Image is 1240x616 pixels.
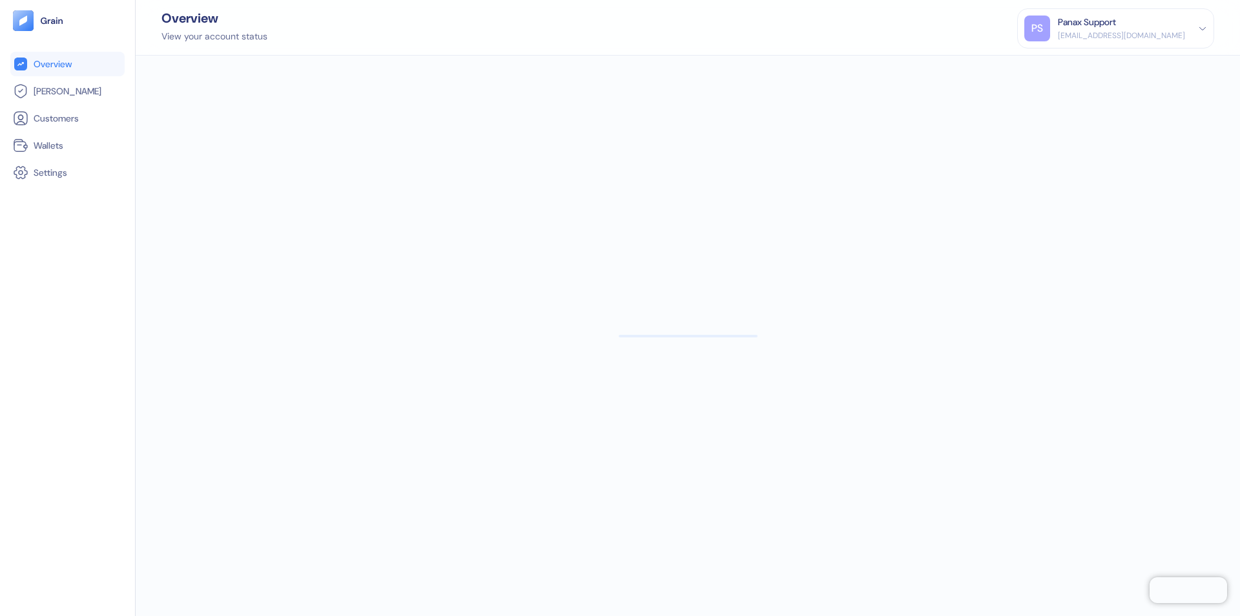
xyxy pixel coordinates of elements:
[34,85,101,98] span: [PERSON_NAME]
[34,58,72,70] span: Overview
[1058,30,1185,41] div: [EMAIL_ADDRESS][DOMAIN_NAME]
[34,166,67,179] span: Settings
[13,165,122,180] a: Settings
[1024,16,1050,41] div: PS
[13,111,122,126] a: Customers
[34,139,63,152] span: Wallets
[34,112,79,125] span: Customers
[161,30,267,43] div: View your account status
[1058,16,1116,29] div: Panax Support
[1150,577,1227,603] iframe: Chatra live chat
[40,16,64,25] img: logo
[13,138,122,153] a: Wallets
[161,12,267,25] div: Overview
[13,83,122,99] a: [PERSON_NAME]
[13,56,122,72] a: Overview
[13,10,34,31] img: logo-tablet-V2.svg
